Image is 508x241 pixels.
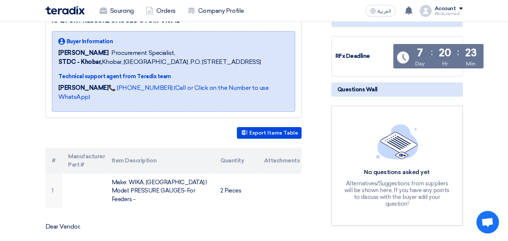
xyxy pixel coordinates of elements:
div: Day [415,60,425,68]
div: Technical support agent from Teradix team [58,73,289,80]
span: Questions Wall [337,85,378,94]
span: العربية [378,9,391,14]
div: Hr [442,60,447,68]
span: Buyer Information [67,38,113,45]
th: Attachments [258,148,302,174]
a: 📞 [PHONE_NUMBER] (Call or Click on the Number to use WhatsApp) [58,84,269,100]
div: Alternatives/Suggestions from suppliers will be shown here, If you have any points to discuss wit... [342,180,452,207]
div: 7 [417,48,423,58]
a: Company Profile [182,3,250,19]
b: STDC - Khobar, [58,58,102,65]
strong: [PERSON_NAME] [58,84,109,91]
th: Item Description [106,148,214,174]
div: Min [466,60,476,68]
a: Orders [140,3,182,19]
img: profile_test.png [420,5,432,17]
td: Make: WIKA, [GEOGRAPHIC_DATA] | Model: PRESSURE GAUGES-For Feeders - [106,174,214,208]
div: : [457,45,459,59]
div: RFx Deadline [335,52,392,61]
div: : [431,45,433,59]
div: Open chat [476,211,499,233]
div: 20 [439,48,451,58]
a: Sourcing [94,3,140,19]
span: Khobar, [GEOGRAPHIC_DATA] ,P.O. [STREET_ADDRESS] [58,58,261,67]
td: 2 Pieces [214,174,258,208]
th: Manufacturer Part # [62,148,106,174]
div: 23 [465,48,476,58]
td: 1 [45,174,62,208]
div: Abdusamad [435,12,463,16]
th: # [45,148,62,174]
img: Teradix logo [45,6,85,15]
img: empty_state_list.svg [376,124,418,159]
button: Export Items Table [237,127,302,139]
p: Dear Vendor, [45,223,302,230]
span: [PERSON_NAME] [58,49,109,58]
div: Account [435,6,456,12]
button: العربية [365,5,396,17]
th: Quantity [214,148,258,174]
span: Procurement Specialist, [111,49,175,58]
div: No questions asked yet [342,168,452,176]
